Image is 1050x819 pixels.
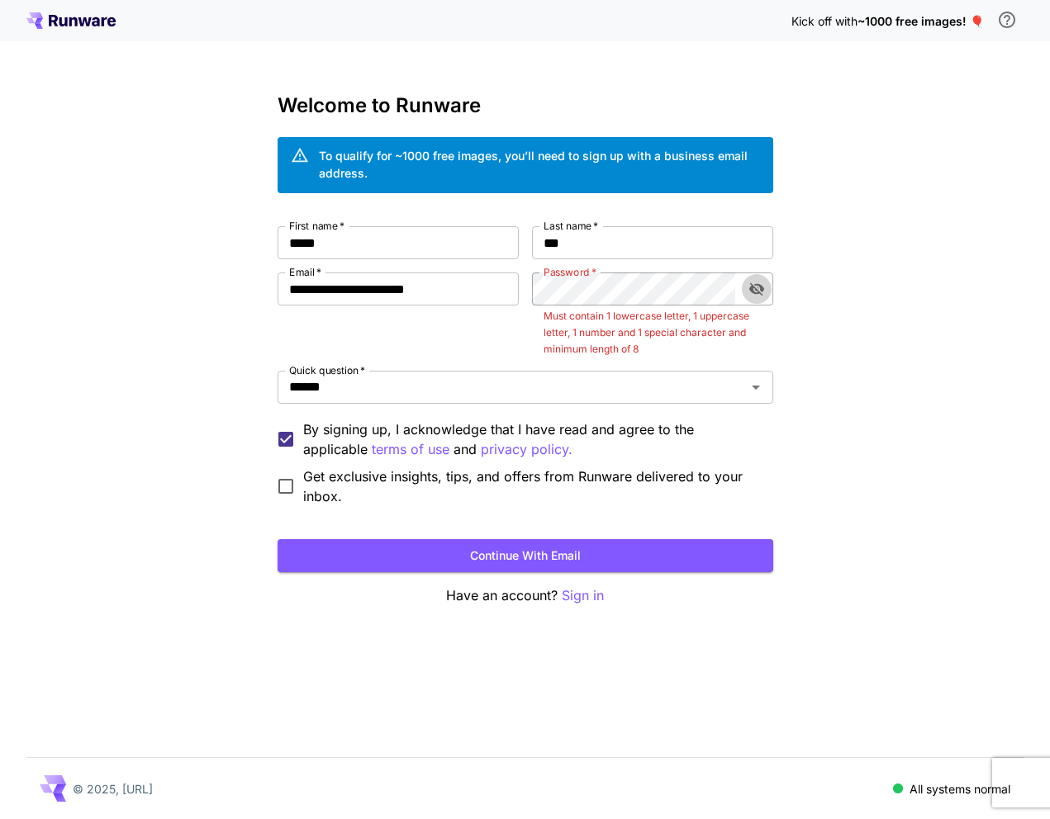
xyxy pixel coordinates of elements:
button: Continue with email [278,539,773,573]
button: By signing up, I acknowledge that I have read and agree to the applicable and privacy policy. [372,439,449,460]
button: toggle password visibility [742,274,772,304]
label: Last name [544,219,598,233]
span: Get exclusive insights, tips, and offers from Runware delivered to your inbox. [303,466,760,506]
label: Quick question [289,363,365,377]
button: In order to qualify for free credit, you need to sign up with a business email address and click ... [991,3,1024,36]
p: Have an account? [278,585,773,606]
h3: Welcome to Runware [278,94,773,117]
label: Password [544,265,596,279]
button: By signing up, I acknowledge that I have read and agree to the applicable terms of use and [481,439,573,460]
button: Open [744,376,767,399]
label: First name [289,219,344,233]
p: privacy policy. [481,439,573,460]
div: To qualify for ~1000 free images, you’ll need to sign up with a business email address. [319,147,760,182]
p: Must contain 1 lowercase letter, 1 uppercase letter, 1 number and 1 special character and minimum... [544,308,762,357]
span: ~1000 free images! 🎈 [858,14,984,28]
p: terms of use [372,439,449,460]
p: © 2025, [URL] [73,780,153,798]
label: Email [289,265,321,279]
span: Kick off with [791,14,858,28]
p: By signing up, I acknowledge that I have read and agree to the applicable and [303,419,760,460]
button: Sign in [562,585,604,606]
p: All systems normal [910,780,1010,798]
